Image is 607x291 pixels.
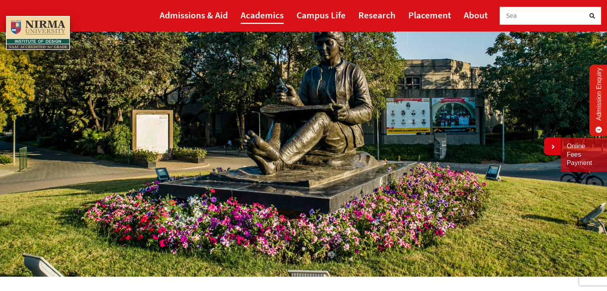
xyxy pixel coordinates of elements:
a: Admissions & Aid [160,6,228,24]
a: Research [358,6,395,24]
a: Campus Life [297,6,346,24]
a: Online Fees Payment [567,142,601,167]
a: Placement [408,6,451,24]
span: Sea [506,11,517,20]
a: Academics [241,6,284,24]
a: About [464,6,488,24]
img: main_logo [6,16,70,50]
